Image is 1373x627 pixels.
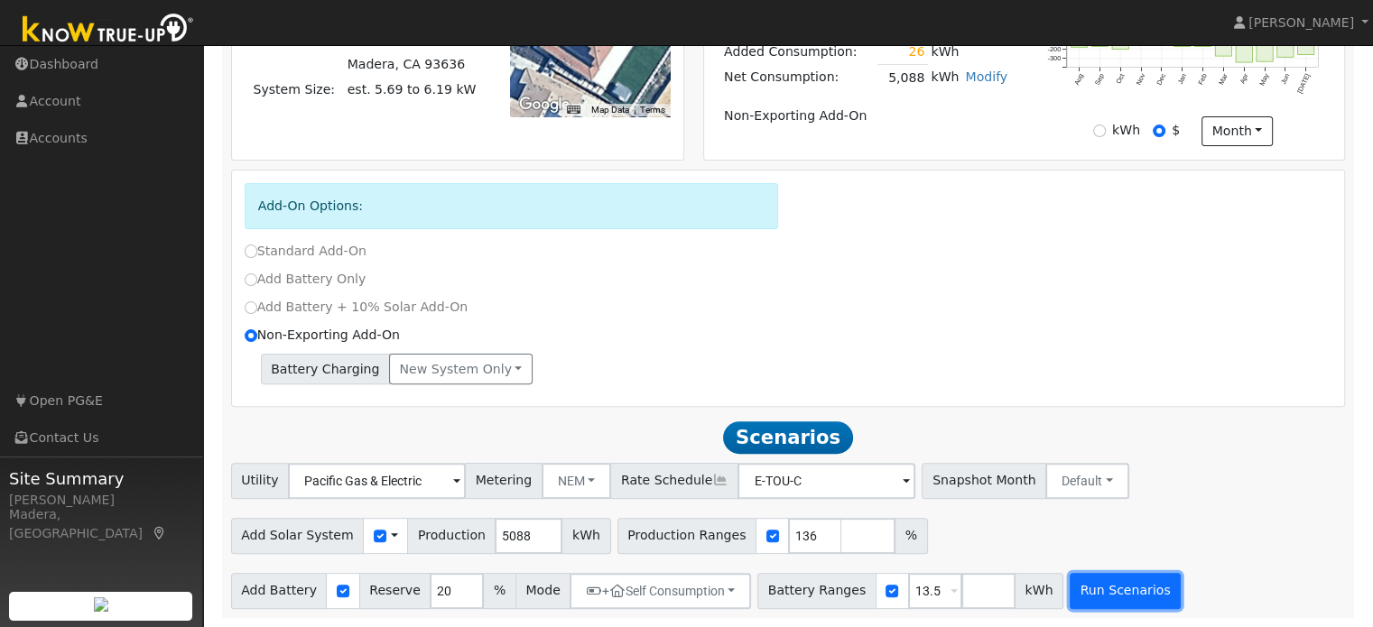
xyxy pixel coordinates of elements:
[757,573,877,609] span: Battery Ranges
[152,526,168,540] a: Map
[1238,72,1250,86] text: Apr
[245,183,779,229] div: Add-On Options:
[9,466,193,491] span: Site Summary
[928,65,962,91] td: kWh
[1257,30,1273,61] rect: onclick=""
[591,104,629,116] button: Map Data
[1217,72,1229,87] text: Mar
[261,354,390,384] span: Battery Charging
[348,82,477,97] span: est. 5.69 to 6.19 kW
[344,52,479,78] td: Madera, CA 93636
[1048,54,1062,62] text: -300
[9,491,193,510] div: [PERSON_NAME]
[1258,72,1271,88] text: May
[9,505,193,543] div: Madera, [GEOGRAPHIC_DATA]
[570,573,751,609] button: +Self Consumption
[1236,30,1252,62] rect: onclick=""
[407,518,496,554] span: Production
[94,597,108,612] img: retrieve
[610,463,738,499] span: Rate Schedule
[245,298,468,317] label: Add Battery + 10% Solar Add-On
[720,65,877,91] td: Net Consumption:
[1215,30,1231,56] rect: onclick=""
[1015,573,1063,609] span: kWh
[245,242,366,261] label: Standard Add-On
[1045,463,1129,499] button: Default
[922,463,1046,499] span: Snapshot Month
[515,573,571,609] span: Mode
[483,573,515,609] span: %
[1155,72,1168,87] text: Dec
[359,573,431,609] span: Reserve
[245,244,257,257] input: Standard Add-On
[1115,72,1127,85] text: Oct
[1112,121,1140,140] label: kWh
[1298,30,1314,54] rect: onclick=""
[245,329,257,342] input: Non-Exporting Add-On
[928,39,962,65] td: kWh
[720,104,1010,129] td: Non-Exporting Add-On
[288,463,466,499] input: Select a Utility
[877,65,928,91] td: 5,088
[389,354,533,384] button: New system only
[1153,124,1165,137] input: $
[1093,72,1106,87] text: Sep
[245,301,257,314] input: Add Battery + 10% Solar Add-On
[561,518,610,554] span: kWh
[465,463,543,499] span: Metering
[1112,30,1128,49] rect: onclick=""
[1093,124,1106,137] input: kWh
[1195,30,1211,46] rect: onclick=""
[515,93,574,116] img: Google
[877,39,928,65] td: 26
[1197,72,1209,86] text: Feb
[723,421,852,454] span: Scenarios
[1071,30,1087,47] rect: onclick=""
[617,518,756,554] span: Production Ranges
[1070,573,1181,609] button: Run Scenarios
[245,326,400,345] label: Non-Exporting Add-On
[1048,45,1062,53] text: -200
[1277,30,1294,57] rect: onclick=""
[231,518,365,554] span: Add Solar System
[245,273,257,286] input: Add Battery Only
[250,78,344,103] td: System Size:
[1174,30,1191,46] rect: onclick=""
[567,104,580,116] button: Keyboard shortcuts
[1176,72,1188,86] text: Jan
[640,105,665,115] a: Terms
[965,69,1007,84] a: Modify
[231,463,290,499] span: Utility
[1201,116,1273,147] button: month
[1091,30,1108,46] rect: onclick=""
[231,573,328,609] span: Add Battery
[542,463,612,499] button: NEM
[1248,15,1354,30] span: [PERSON_NAME]
[14,10,203,51] img: Know True-Up
[1072,72,1085,87] text: Aug
[344,78,479,103] td: System Size
[1279,72,1291,86] text: Jun
[245,270,366,289] label: Add Battery Only
[1172,121,1180,140] label: $
[720,39,877,65] td: Added Consumption:
[515,93,574,116] a: Open this area in Google Maps (opens a new window)
[738,463,915,499] input: Select a Rate Schedule
[1295,72,1312,95] text: [DATE]
[1135,72,1147,87] text: Nov
[895,518,927,554] span: %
